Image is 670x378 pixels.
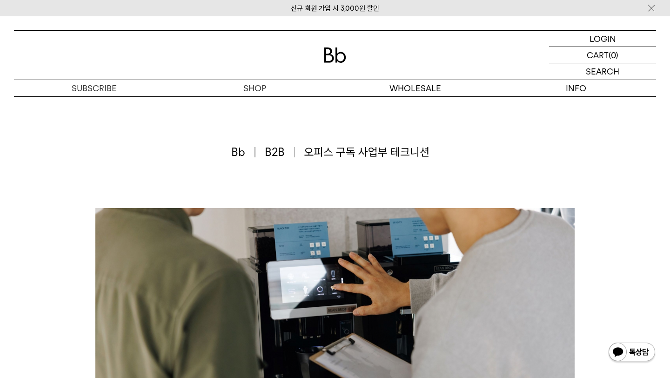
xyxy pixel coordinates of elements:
a: CART (0) [549,47,656,63]
p: CART [587,47,609,63]
p: WHOLESALE [335,80,496,96]
span: Bb [231,144,255,160]
a: LOGIN [549,31,656,47]
p: LOGIN [590,31,616,47]
a: 신규 회원 가입 시 3,000원 할인 [291,4,379,13]
p: SEARCH [586,63,619,80]
a: SUBSCRIBE [14,80,174,96]
img: 로고 [324,47,346,63]
span: 오피스 구독 사업부 테크니션 [304,144,429,160]
p: (0) [609,47,618,63]
img: 카카오톡 채널 1:1 채팅 버튼 [608,342,656,364]
p: INFO [496,80,656,96]
span: B2B [265,144,295,160]
a: SHOP [174,80,335,96]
